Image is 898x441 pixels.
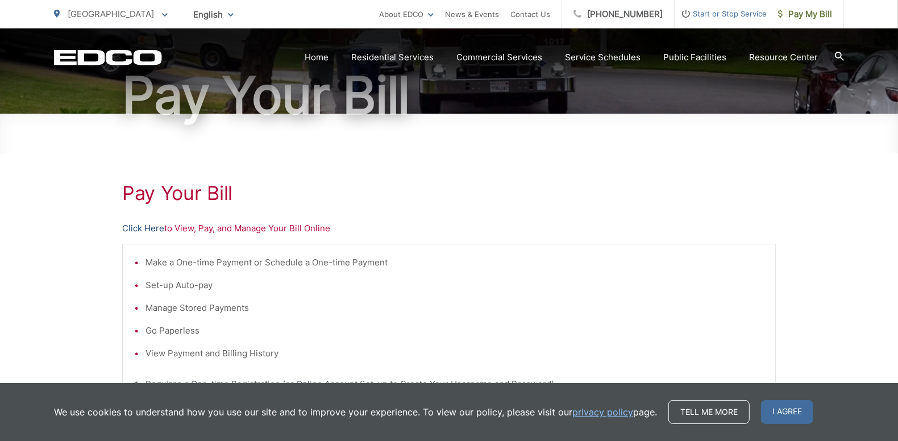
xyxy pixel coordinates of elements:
[54,49,162,65] a: EDCD logo. Return to the homepage.
[54,67,844,124] h1: Pay Your Bill
[456,51,542,64] a: Commercial Services
[445,7,499,21] a: News & Events
[145,278,764,292] li: Set-up Auto-pay
[663,51,726,64] a: Public Facilities
[145,347,764,360] li: View Payment and Billing History
[565,51,641,64] a: Service Schedules
[510,7,550,21] a: Contact Us
[122,222,164,235] a: Click Here
[68,9,154,19] span: [GEOGRAPHIC_DATA]
[122,182,776,205] h1: Pay Your Bill
[145,301,764,315] li: Manage Stored Payments
[134,377,764,391] p: * Requires a One-time Registration (or Online Account Set-up to Create Your Username and Password)
[351,51,434,64] a: Residential Services
[379,7,434,21] a: About EDCO
[145,256,764,269] li: Make a One-time Payment or Schedule a One-time Payment
[749,51,818,64] a: Resource Center
[668,400,750,424] a: Tell me more
[778,7,832,21] span: Pay My Bill
[572,405,633,419] a: privacy policy
[185,5,242,24] span: English
[54,405,657,419] p: We use cookies to understand how you use our site and to improve your experience. To view our pol...
[305,51,329,64] a: Home
[761,400,813,424] span: I agree
[122,222,776,235] p: to View, Pay, and Manage Your Bill Online
[145,324,764,338] li: Go Paperless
